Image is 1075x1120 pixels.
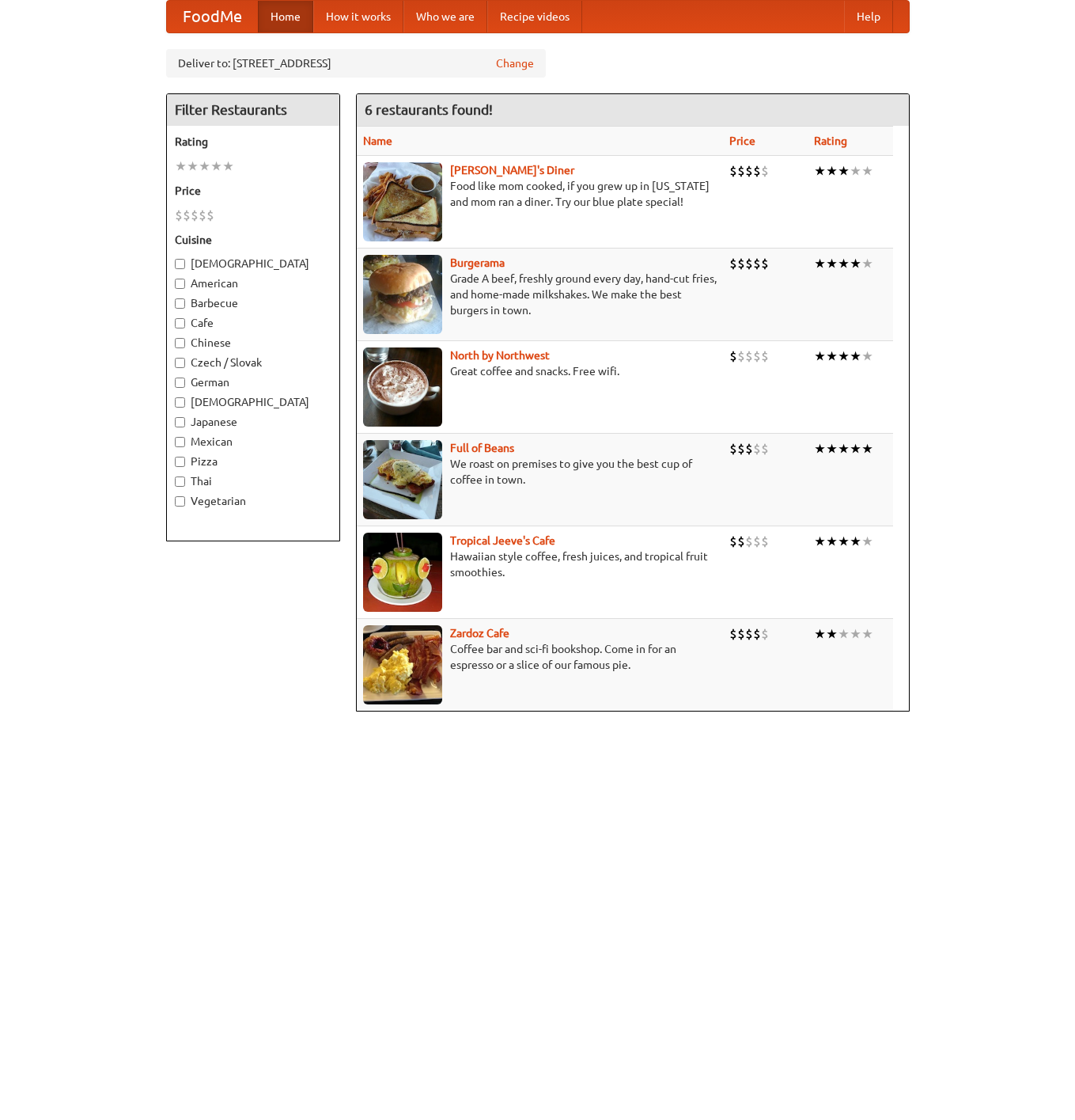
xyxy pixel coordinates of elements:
[175,335,331,351] label: Chinese
[175,358,185,368] input: Czech / Slovak
[861,440,873,457] li: ★
[206,207,214,224] li: $
[496,55,534,71] a: Change
[729,625,737,643] li: $
[363,549,717,580] p: Hawaiian style coffee, fresh juices, and tropical fruit smoothies.
[210,158,222,175] li: ★
[363,271,717,318] p: Grade A beef, freshly ground every day, hand-cut fries, and home-made milkshakes. We make the bes...
[861,533,873,550] li: ★
[850,347,861,365] li: ★
[850,440,861,457] li: ★
[826,255,838,272] li: ★
[363,440,442,519] img: beans.jpg
[814,347,826,365] li: ★
[737,533,745,550] li: $
[175,318,185,328] input: Cafe
[175,454,331,469] label: Pizza
[187,158,199,175] li: ★
[729,440,737,457] li: $
[175,315,331,331] label: Cafe
[838,162,850,180] li: ★
[814,440,826,457] li: ★
[753,625,761,643] li: $
[450,627,509,640] a: Zardoz Cafe
[745,440,753,457] li: $
[814,533,826,550] li: ★
[167,94,339,126] h4: Filter Restaurants
[729,135,755,147] a: Price
[175,279,185,289] input: American
[729,533,737,550] li: $
[363,533,442,612] img: jeeves.jpg
[850,533,861,550] li: ★
[761,255,769,272] li: $
[191,207,199,224] li: $
[363,162,442,241] img: sallys.jpg
[826,440,838,457] li: ★
[729,347,737,365] li: $
[861,347,873,365] li: ★
[745,533,753,550] li: $
[175,397,185,408] input: [DEMOGRAPHIC_DATA]
[258,1,313,32] a: Home
[175,134,331,150] h5: Rating
[487,1,582,32] a: Recipe videos
[175,457,185,467] input: Pizza
[450,164,574,177] a: [PERSON_NAME]'s Diner
[175,496,185,507] input: Vegetarian
[175,298,185,309] input: Barbecue
[753,162,761,180] li: $
[365,102,493,117] ng-pluralize: 6 restaurants found!
[838,625,850,643] li: ★
[814,255,826,272] li: ★
[838,533,850,550] li: ★
[826,533,838,550] li: ★
[175,414,331,430] label: Japanese
[745,162,753,180] li: $
[166,49,546,78] div: Deliver to: [STREET_ADDRESS]
[826,347,838,365] li: ★
[838,347,850,365] li: ★
[363,641,717,673] p: Coffee bar and sci-fi bookshop. Come in for an espresso or a slice of our famous pie.
[729,162,737,180] li: $
[753,255,761,272] li: $
[175,256,331,271] label: [DEMOGRAPHIC_DATA]
[761,533,769,550] li: $
[175,295,331,311] label: Barbecue
[363,347,442,427] img: north.jpg
[761,440,769,457] li: $
[450,534,555,547] a: Tropical Jeeve's Cafe
[363,363,717,379] p: Great coffee and snacks. Free wifi.
[745,625,753,643] li: $
[175,158,187,175] li: ★
[838,255,850,272] li: ★
[737,162,745,180] li: $
[175,434,331,450] label: Mexican
[175,259,185,269] input: [DEMOGRAPHIC_DATA]
[175,183,331,199] h5: Price
[199,158,210,175] li: ★
[363,255,442,334] img: burgerama.jpg
[850,625,861,643] li: ★
[737,625,745,643] li: $
[850,162,861,180] li: ★
[175,378,185,388] input: German
[363,178,717,210] p: Food like mom cooked, if you grew up in [US_STATE] and mom ran a diner. Try our blue plate special!
[450,256,505,269] a: Burgerama
[826,162,838,180] li: ★
[175,493,331,509] label: Vegetarian
[761,347,769,365] li: $
[450,349,550,362] a: North by Northwest
[313,1,403,32] a: How it works
[737,347,745,365] li: $
[403,1,487,32] a: Who we are
[861,255,873,272] li: ★
[175,275,331,291] label: American
[363,625,442,704] img: zardoz.jpg
[753,533,761,550] li: $
[844,1,893,32] a: Help
[861,162,873,180] li: ★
